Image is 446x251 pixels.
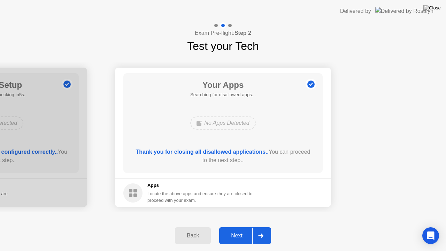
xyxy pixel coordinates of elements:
button: Back [175,227,211,244]
h4: Exam Pre-flight: [195,29,251,37]
div: You can proceed to the next step.. [133,148,313,165]
div: Delivered by [340,7,371,15]
img: Close [423,5,441,11]
img: Delivered by Rosalyn [375,7,433,15]
div: Back [177,233,209,239]
h5: Searching for disallowed apps... [190,91,256,98]
div: Next [221,233,252,239]
h1: Your Apps [190,79,256,91]
b: Thank you for closing all disallowed applications.. [136,149,269,155]
div: Open Intercom Messenger [422,227,439,244]
div: No Apps Detected [190,116,255,130]
button: Next [219,227,271,244]
div: Locate the above apps and ensure they are closed to proceed with your exam. [147,190,253,204]
h5: Apps [147,182,253,189]
h1: Test your Tech [187,38,259,54]
b: Step 2 [234,30,251,36]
